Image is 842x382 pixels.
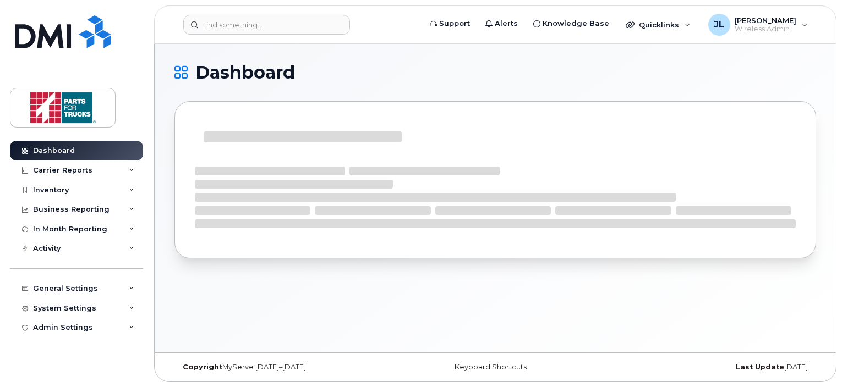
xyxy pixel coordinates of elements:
div: MyServe [DATE]–[DATE] [174,363,389,372]
span: Dashboard [195,64,295,81]
strong: Copyright [183,363,222,371]
div: [DATE] [602,363,816,372]
strong: Last Update [736,363,784,371]
a: Keyboard Shortcuts [455,363,527,371]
